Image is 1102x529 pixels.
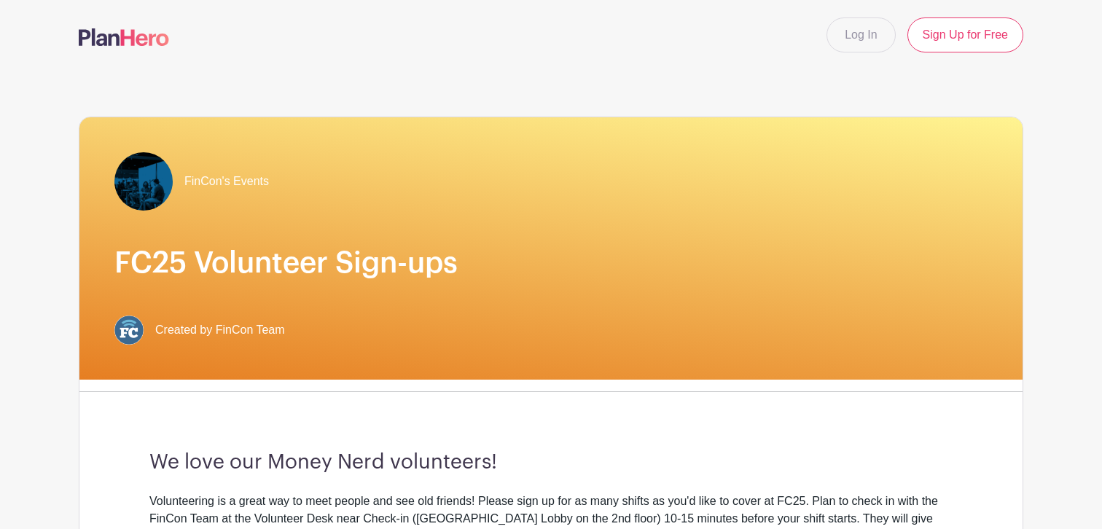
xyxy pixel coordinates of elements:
[114,152,173,211] img: Screen%20Shot%202024-09-23%20at%207.49.53%20PM.png
[826,17,895,52] a: Log In
[79,28,169,46] img: logo-507f7623f17ff9eddc593b1ce0a138ce2505c220e1c5a4e2b4648c50719b7d32.svg
[149,450,953,475] h3: We love our Money Nerd volunteers!
[155,321,285,339] span: Created by FinCon Team
[184,173,269,190] span: FinCon's Events
[907,17,1023,52] a: Sign Up for Free
[114,316,144,345] img: FC%20circle.png
[114,246,988,281] h1: FC25 Volunteer Sign-ups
